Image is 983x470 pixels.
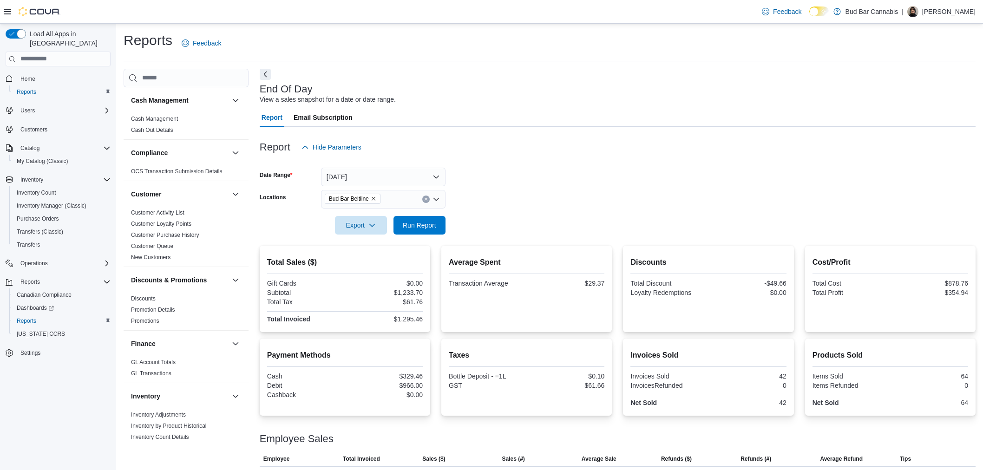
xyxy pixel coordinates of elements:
[17,241,40,248] span: Transfers
[124,113,249,139] div: Cash Management
[347,372,423,380] div: $329.46
[813,289,889,296] div: Total Profit
[710,289,786,296] div: $0.00
[131,433,189,441] span: Inventory Count Details
[26,29,111,48] span: Load All Apps in [GEOGRAPHIC_DATA]
[502,455,524,463] span: Sales (#)
[347,289,423,296] div: $1,233.70
[131,209,184,216] a: Customer Activity List
[9,225,114,238] button: Transfers (Classic)
[131,295,156,302] a: Discounts
[661,455,692,463] span: Refunds ($)
[131,307,175,313] a: Promotion Details
[124,293,249,330] div: Discounts & Promotions
[2,72,114,85] button: Home
[19,7,60,16] img: Cova
[630,257,786,268] h2: Discounts
[13,328,111,339] span: Washington CCRS
[13,200,90,211] a: Inventory Manager (Classic)
[17,291,72,299] span: Canadian Compliance
[813,257,968,268] h2: Cost/Profit
[267,257,423,268] h2: Total Sales ($)
[131,370,171,377] a: GL Transactions
[20,349,40,357] span: Settings
[2,346,114,359] button: Settings
[260,69,271,80] button: Next
[131,339,156,348] h3: Finance
[529,382,605,389] div: $61.66
[17,317,36,325] span: Reports
[582,455,616,463] span: Average Sale
[267,298,343,306] div: Total Tax
[6,68,111,384] nav: Complex example
[131,318,159,324] a: Promotions
[433,196,440,203] button: Open list of options
[449,350,604,361] h2: Taxes
[17,174,111,185] span: Inventory
[13,156,72,167] a: My Catalog (Classic)
[13,187,60,198] a: Inventory Count
[260,194,286,201] label: Locations
[17,105,39,116] button: Users
[124,207,249,267] div: Customer
[131,392,228,401] button: Inventory
[17,228,63,235] span: Transfers (Classic)
[131,242,173,250] span: Customer Queue
[267,289,343,296] div: Subtotal
[13,187,111,198] span: Inventory Count
[17,258,111,269] span: Operations
[13,239,44,250] a: Transfers
[347,391,423,398] div: $0.00
[131,148,228,157] button: Compliance
[630,382,707,389] div: InvoicesRefunded
[17,73,39,85] a: Home
[131,220,191,228] span: Customer Loyalty Points
[263,455,290,463] span: Employee
[131,359,176,366] span: GL Account Totals
[17,124,111,135] span: Customers
[17,143,111,154] span: Catalog
[124,357,249,383] div: Finance
[343,455,380,463] span: Total Invoiced
[449,280,525,287] div: Transaction Average
[347,382,423,389] div: $966.00
[17,189,56,196] span: Inventory Count
[371,196,376,202] button: Remove Bud Bar Beltline from selection in this group
[710,399,786,406] div: 42
[922,6,976,17] p: [PERSON_NAME]
[449,372,525,380] div: Bottle Deposit - =1L
[131,392,160,401] h3: Inventory
[17,347,111,359] span: Settings
[131,422,207,430] span: Inventory by Product Historical
[13,302,58,313] a: Dashboards
[17,143,43,154] button: Catalog
[13,226,67,237] a: Transfers (Classic)
[892,372,968,380] div: 64
[449,257,604,268] h2: Average Spent
[230,189,241,200] button: Customer
[17,73,111,85] span: Home
[403,221,436,230] span: Run Report
[13,213,111,224] span: Purchase Orders
[9,288,114,301] button: Canadian Compliance
[17,215,59,222] span: Purchase Orders
[230,338,241,349] button: Finance
[260,95,396,104] div: View a sales snapshot for a date or date range.
[20,107,35,114] span: Users
[230,274,241,286] button: Discounts & Promotions
[267,315,310,323] strong: Total Invoiced
[13,213,63,224] a: Purchase Orders
[230,95,241,106] button: Cash Management
[17,276,111,287] span: Reports
[294,108,353,127] span: Email Subscription
[20,126,47,133] span: Customers
[260,84,313,95] h3: End Of Day
[347,280,423,287] div: $0.00
[13,239,111,250] span: Transfers
[630,289,707,296] div: Loyalty Redemptions
[341,216,381,235] span: Export
[529,372,605,380] div: $0.10
[630,399,657,406] strong: Net Sold
[124,166,249,181] div: Compliance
